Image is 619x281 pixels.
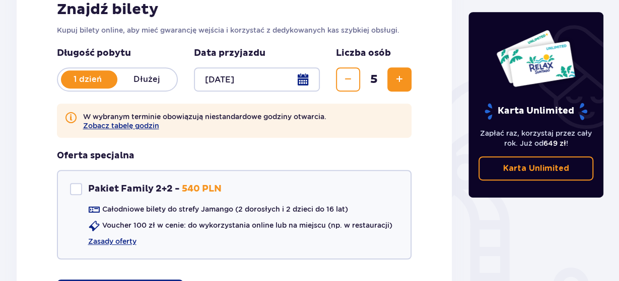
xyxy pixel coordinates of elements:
[83,122,159,130] button: Zobacz tabelę godzin
[102,220,392,230] p: Voucher 100 zł w cenie: do wykorzystania online lub na miejscu (np. w restauracji)
[478,156,593,180] a: Karta Unlimited
[543,139,566,147] span: 649 zł
[182,183,222,195] p: 540 PLN
[478,128,593,148] p: Zapłać raz, korzystaj przez cały rok. Już od !
[57,25,412,35] p: Kupuj bilety online, aby mieć gwarancję wejścia i korzystać z dedykowanych kas szybkiej obsługi.
[57,150,134,162] h3: Oferta specjalna
[336,47,391,59] p: Liczba osób
[88,236,136,246] a: Zasady oferty
[117,74,177,85] p: Dłużej
[83,112,326,130] p: W wybranym terminie obowiązują niestandardowe godziny otwarcia.
[362,72,385,87] span: 5
[503,163,569,174] p: Karta Unlimited
[484,103,588,120] p: Karta Unlimited
[102,204,348,214] p: Całodniowe bilety do strefy Jamango (2 dorosłych i 2 dzieci do 16 lat)
[88,183,180,195] p: Pakiet Family 2+2 -
[57,47,178,59] p: Długość pobytu
[58,74,117,85] p: 1 dzień
[194,47,265,59] p: Data przyjazdu
[496,29,576,87] img: Dwie karty całoroczne do Suntago z napisem 'UNLIMITED RELAX', na białym tle z tropikalnymi liśćmi...
[387,67,411,91] button: Zwiększ
[336,67,360,91] button: Zmniejsz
